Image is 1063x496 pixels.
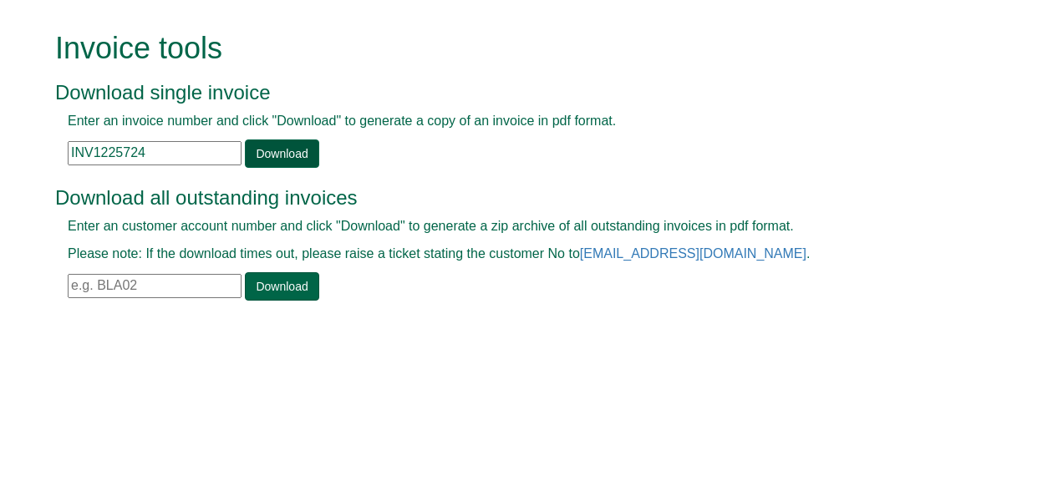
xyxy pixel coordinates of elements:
[68,112,958,131] p: Enter an invoice number and click "Download" to generate a copy of an invoice in pdf format.
[245,139,318,168] a: Download
[55,187,970,209] h3: Download all outstanding invoices
[245,272,318,301] a: Download
[580,246,806,261] a: [EMAIL_ADDRESS][DOMAIN_NAME]
[55,32,970,65] h1: Invoice tools
[68,274,242,298] input: e.g. BLA02
[68,217,958,236] p: Enter an customer account number and click "Download" to generate a zip archive of all outstandin...
[68,141,242,165] input: e.g. INV1234
[55,82,970,104] h3: Download single invoice
[68,245,958,264] p: Please note: If the download times out, please raise a ticket stating the customer No to .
